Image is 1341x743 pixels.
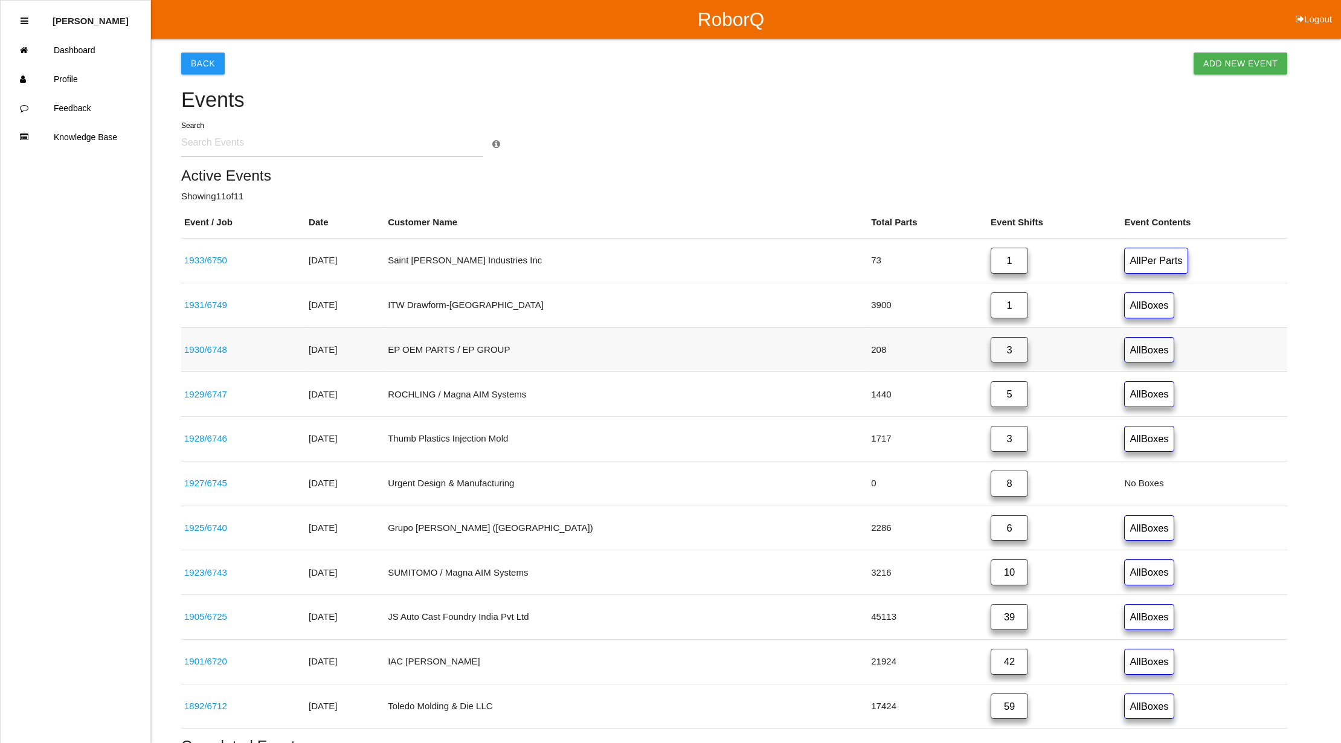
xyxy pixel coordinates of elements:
[385,239,868,283] td: Saint [PERSON_NAME] Industries Inc
[385,595,868,640] td: JS Auto Cast Foundry India Pvt Ltd
[306,417,385,462] td: [DATE]
[868,461,988,506] td: 0
[991,426,1028,452] a: 3
[184,478,227,488] a: 1927/6745
[988,207,1121,239] th: Event Shifts
[184,656,227,666] a: 1901/6720
[1124,337,1174,363] a: AllBoxes
[306,327,385,372] td: [DATE]
[1,65,150,94] a: Profile
[1,36,150,65] a: Dashboard
[991,649,1028,675] a: 42
[385,684,868,729] td: Toledo Molding & Die LLC
[868,684,988,729] td: 17424
[1124,693,1174,719] a: AllBoxes
[385,283,868,327] td: ITW Drawform-[GEOGRAPHIC_DATA]
[184,567,227,577] a: 1923/6743
[21,7,28,36] div: Close
[991,559,1028,585] a: 10
[1124,559,1174,585] a: AllBoxes
[181,53,225,74] button: Back
[991,337,1028,363] a: 3
[868,239,988,283] td: 73
[1124,381,1174,407] a: AllBoxes
[306,239,385,283] td: [DATE]
[385,207,868,239] th: Customer Name
[184,255,227,265] a: 1933/6750
[1124,248,1188,274] a: AllPer Parts
[184,389,227,399] a: 1929/6747
[868,372,988,417] td: 1440
[991,292,1028,318] a: 1
[385,417,868,462] td: Thumb Plastics Injection Mold
[991,693,1028,719] a: 59
[868,550,988,595] td: 3216
[306,595,385,640] td: [DATE]
[868,327,988,372] td: 208
[1,94,150,123] a: Feedback
[868,417,988,462] td: 1717
[306,207,385,239] th: Date
[1194,53,1287,74] a: Add New Event
[306,639,385,684] td: [DATE]
[1124,515,1174,541] a: AllBoxes
[385,550,868,595] td: SUMITOMO / Magna AIM Systems
[991,604,1028,630] a: 39
[306,550,385,595] td: [DATE]
[181,190,1287,204] p: Showing 11 of 11
[184,344,227,355] a: 1930/6748
[1124,604,1174,630] a: AllBoxes
[1124,649,1174,675] a: AllBoxes
[184,523,227,533] a: 1925/6740
[1,123,150,152] a: Knowledge Base
[306,506,385,550] td: [DATE]
[1121,207,1287,239] th: Event Contents
[181,129,483,156] input: Search Events
[1121,461,1287,506] td: No Boxes
[991,381,1028,407] a: 5
[184,611,227,622] a: 1905/6725
[1124,292,1174,318] a: AllBoxes
[991,471,1028,497] a: 8
[868,506,988,550] td: 2286
[385,461,868,506] td: Urgent Design & Manufacturing
[306,372,385,417] td: [DATE]
[306,283,385,327] td: [DATE]
[181,120,204,131] label: Search
[385,372,868,417] td: ROCHLING / Magna AIM Systems
[184,433,227,443] a: 1928/6746
[181,89,1287,112] h4: Events
[385,506,868,550] td: Grupo [PERSON_NAME] ([GEOGRAPHIC_DATA])
[991,515,1028,541] a: 6
[991,248,1028,274] a: 1
[306,461,385,506] td: [DATE]
[492,139,500,149] a: Search Info
[184,701,227,711] a: 1892/6712
[868,639,988,684] td: 21924
[184,300,227,310] a: 1931/6749
[1124,426,1174,452] a: AllBoxes
[53,7,129,26] p: Diana Harris
[868,283,988,327] td: 3900
[306,684,385,729] td: [DATE]
[868,595,988,640] td: 45113
[385,327,868,372] td: EP OEM PARTS / EP GROUP
[385,639,868,684] td: IAC [PERSON_NAME]
[868,207,988,239] th: Total Parts
[181,167,1287,184] h5: Active Events
[181,207,306,239] th: Event / Job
